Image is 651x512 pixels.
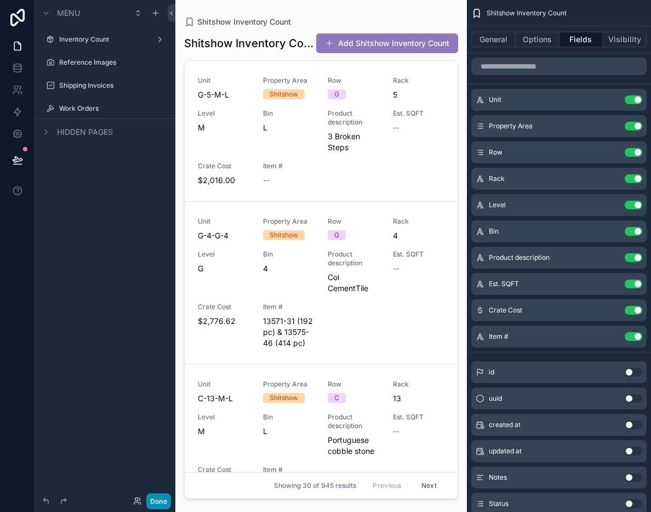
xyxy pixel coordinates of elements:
button: General [471,32,516,47]
span: uuid [489,394,502,403]
span: Property Area [489,122,533,130]
button: Next [414,477,444,494]
span: Showing 30 of 945 results [274,481,356,490]
span: Product description [489,253,550,262]
span: Est. SQFT [489,280,519,288]
span: Shitshow Inventory Count [487,9,567,18]
button: Done [146,493,171,509]
span: Item # [489,332,509,341]
span: Crate Cost [489,306,522,315]
span: Menu [57,8,80,19]
button: Visibility [603,32,647,47]
span: Hidden pages [57,127,113,138]
label: Shipping Invoices [59,81,167,90]
label: Reference Images [59,58,167,67]
span: Unit [489,95,501,104]
label: Work Orders [59,104,167,113]
span: Notes [489,473,507,482]
span: updated at [489,447,522,456]
span: Rack [489,174,505,183]
button: Options [516,32,559,47]
span: id [489,368,494,377]
span: Bin [489,227,499,236]
span: Row [489,148,502,157]
span: created at [489,420,521,429]
button: Fields [559,32,603,47]
label: Inventory Count [59,35,151,44]
span: Level [489,201,506,209]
